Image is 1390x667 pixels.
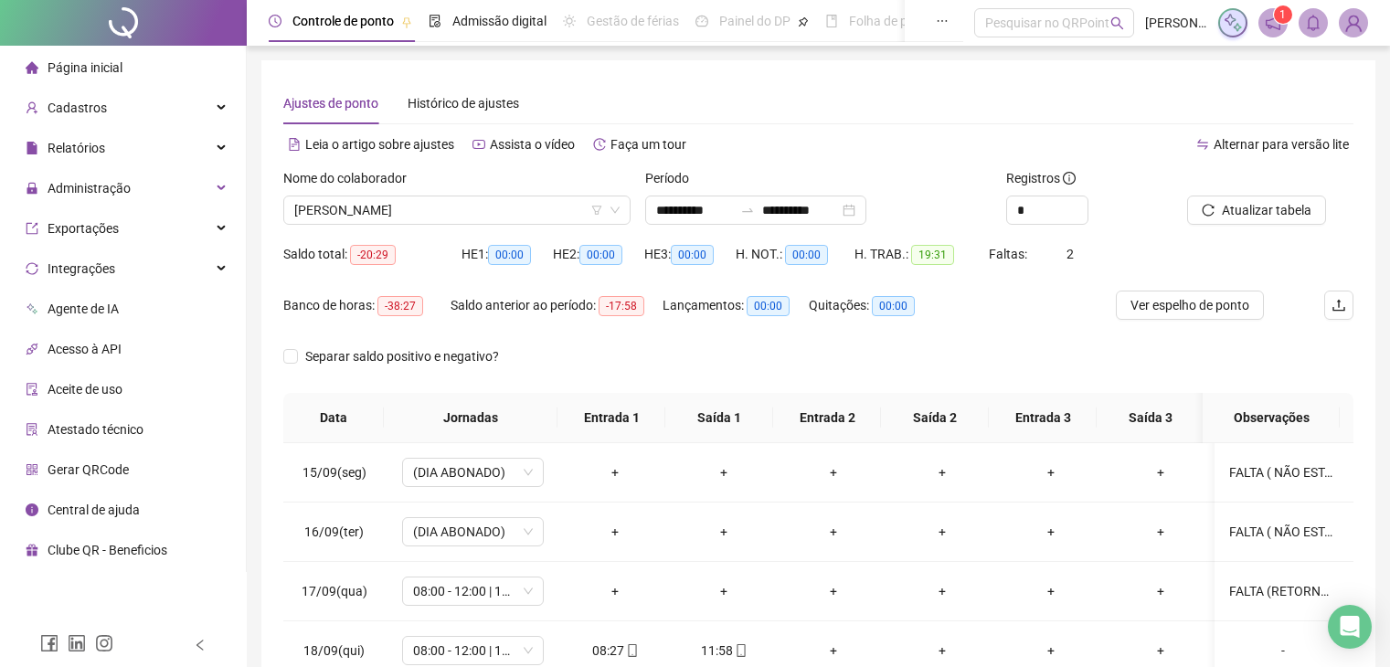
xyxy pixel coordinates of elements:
span: file [26,142,38,154]
label: Período [645,168,701,188]
span: Folha de pagamento [849,14,966,28]
span: info-circle [1063,172,1076,185]
div: + [902,581,981,601]
div: + [902,641,981,661]
span: Painel do DP [719,14,790,28]
span: ellipsis [936,15,949,27]
span: Página inicial [48,60,122,75]
th: Saída 1 [665,393,773,443]
span: qrcode [26,463,38,476]
span: facebook [40,634,58,652]
div: H. TRAB.: [854,244,988,265]
span: Leia o artigo sobre ajustes [305,137,454,152]
span: 17/09(qua) [302,584,367,598]
span: notification [1265,15,1281,31]
sup: 1 [1274,5,1292,24]
span: Integrações [48,261,115,276]
span: 18/09(qui) [303,643,365,658]
span: file-done [429,15,441,27]
div: HE 3: [644,244,736,265]
th: Data [283,393,384,443]
span: audit [26,383,38,396]
div: H. NOT.: [736,244,854,265]
div: FALTA ( NÃO ESTAVA SE SENTINDO BEM DO JOELHO)- APRESENTOU ATESTADO DE 2 DIAS-2° DIA. [1229,522,1337,542]
span: info-circle [26,503,38,516]
span: 2 [1066,247,1074,261]
span: -20:29 [350,245,396,265]
span: down [610,205,621,216]
span: 00:00 [872,296,915,316]
span: Agente de IA [48,302,119,316]
span: Atualizar tabela [1222,200,1311,220]
div: + [793,581,873,601]
span: Ajustes de ponto [283,96,378,111]
button: Atualizar tabela [1187,196,1326,225]
div: + [1012,581,1091,601]
div: + [575,522,654,542]
div: + [793,462,873,482]
span: Acesso à API [48,342,122,356]
span: 00:00 [579,245,622,265]
span: file-text [288,138,301,151]
span: 00:00 [747,296,790,316]
div: + [1012,641,1091,661]
span: 1 [1279,8,1286,21]
div: + [1012,462,1091,482]
label: Nome do colaborador [283,168,419,188]
span: Aceite de uso [48,382,122,397]
span: sync [26,262,38,275]
div: FALTA (RETORNO MEDICO) SEM ATESTADO [1229,581,1337,601]
div: + [1120,641,1200,661]
span: reload [1202,204,1215,217]
span: (DIA ABONADO) [413,459,533,486]
img: sparkle-icon.fc2bf0ac1784a2077858766a79e2daf3.svg [1223,13,1243,33]
th: Saída 2 [881,393,989,443]
div: + [902,462,981,482]
th: Entrada 2 [773,393,881,443]
span: (DIA ABONADO) [413,518,533,545]
div: HE 2: [553,244,644,265]
span: Central de ajuda [48,503,140,517]
span: Registros [1006,168,1076,188]
span: sun [563,15,576,27]
span: 08:00 - 12:00 | 14:00 - 18:00 [413,637,533,664]
span: Assista o vídeo [490,137,575,152]
div: + [902,522,981,542]
div: HE 1: [462,244,553,265]
span: Observações [1217,408,1325,428]
div: + [1012,522,1091,542]
th: Entrada 1 [557,393,665,443]
span: Ver espelho de ponto [1130,295,1249,315]
span: Controle de ponto [292,14,394,28]
span: Alternar para versão lite [1214,137,1349,152]
div: + [684,462,764,482]
span: youtube [472,138,485,151]
div: Quitações: [809,295,942,316]
span: export [26,222,38,235]
span: -17:58 [599,296,644,316]
span: Separar saldo positivo e negativo? [298,346,506,366]
span: left [194,639,207,651]
span: pushpin [798,16,809,27]
span: dashboard [695,15,708,27]
span: Atestado técnico [48,422,143,437]
span: 00:00 [785,245,828,265]
span: swap-right [740,203,755,217]
div: Open Intercom Messenger [1328,605,1372,649]
div: + [1120,462,1200,482]
span: instagram [95,634,113,652]
span: to [740,203,755,217]
span: Histórico de ajustes [408,96,519,111]
span: history [593,138,606,151]
th: Observações [1203,393,1340,443]
div: + [793,641,873,661]
span: solution [26,423,38,436]
span: [PERSON_NAME] [1145,13,1207,33]
div: Saldo total: [283,244,462,265]
button: Ver espelho de ponto [1116,291,1264,320]
span: pushpin [401,16,412,27]
div: + [793,522,873,542]
span: Gerar QRCode [48,462,129,477]
div: + [575,581,654,601]
span: search [1110,16,1124,30]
